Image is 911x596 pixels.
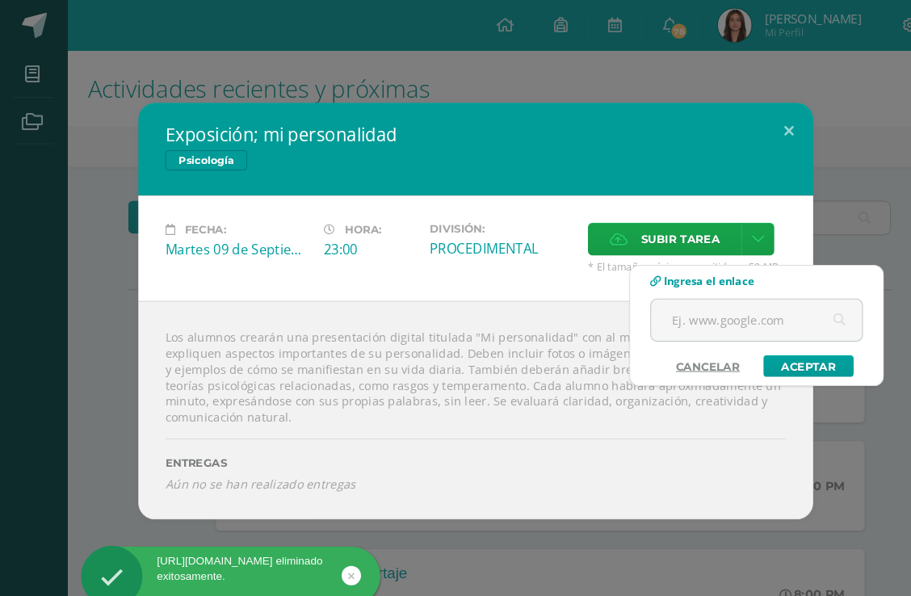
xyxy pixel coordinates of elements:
[631,340,724,361] a: Cancelar
[733,99,779,153] button: Close (Esc)
[158,230,297,248] div: Martes 09 de Septiembre
[158,144,237,163] span: Psicología
[330,214,365,226] span: Hora:
[158,118,753,141] h2: Exposición; mi personalidad
[563,249,753,262] span: * El tamaño máximo permitido es 50 MB
[177,214,216,226] span: Fecha:
[310,230,398,248] div: 23:00
[731,340,817,361] a: Aceptar
[636,262,723,276] span: Ingresa el enlace
[411,213,550,225] label: División:
[132,288,779,497] div: Los alumnos crearán una presentación digital titulada "Mi personalidad" con al menos cinco diapos...
[614,214,689,244] span: Subir tarea
[158,437,753,449] label: ENTREGAS
[623,287,825,326] input: Ej. www.google.com
[411,229,550,247] div: PROCEDIMENTAL
[158,455,753,471] i: Aún no se han realizado entregas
